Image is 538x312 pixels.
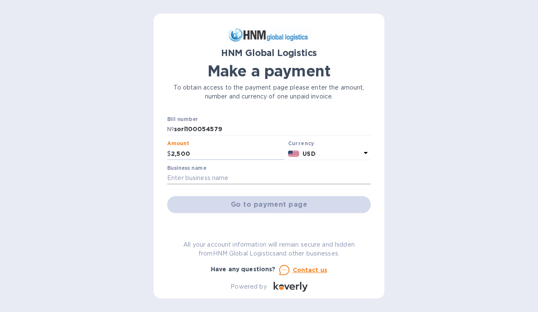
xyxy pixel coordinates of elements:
[167,117,198,122] label: Bill number
[288,151,300,157] img: USD
[167,125,174,134] p: №
[171,147,285,160] input: 0.00
[303,150,315,157] b: USD
[167,83,371,101] p: To obtain access to the payment page please enter the amount, number and currency of one unpaid i...
[167,141,189,146] label: Amount
[167,166,206,171] label: Business name
[167,62,371,80] h1: Make a payment
[211,266,276,273] b: Have any questions?
[221,48,317,58] b: HNM Global Logistics
[293,267,328,273] u: Contact us
[167,172,371,185] input: Enter business name
[288,140,314,146] b: Currency
[167,240,371,258] p: All your account information will remain secure and hidden from HNM Global Logistics and other bu...
[174,123,371,136] input: Enter bill number
[167,149,171,158] p: $
[230,282,266,291] p: Powered by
